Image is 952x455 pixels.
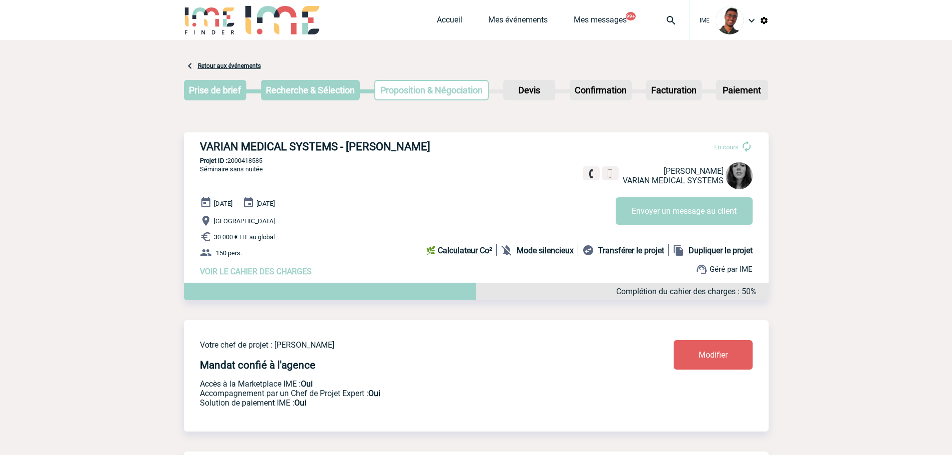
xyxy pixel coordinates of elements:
[700,17,710,24] span: IME
[616,197,753,225] button: Envoyer un message au client
[587,169,596,178] img: fixe.png
[200,267,312,276] a: VOIR LE CAHIER DES CHARGES
[184,157,769,164] p: 2000418585
[198,62,261,69] a: Retour aux événements
[517,246,574,255] b: Mode silencieux
[571,81,631,99] p: Confirmation
[200,398,615,408] p: Conformité aux process achat client, Prise en charge de la facturation, Mutualisation de plusieur...
[623,176,724,185] span: VARIAN MEDICAL SYSTEMS
[699,350,728,360] span: Modifier
[200,359,315,371] h4: Mandat confié à l'agence
[673,244,685,256] img: file_copy-black-24dp.png
[689,246,753,255] b: Dupliquer le projet
[200,165,263,173] span: Séminaire sans nuitée
[626,12,636,20] button: 99+
[714,143,739,151] span: En cours
[200,379,615,389] p: Accès à la Marketplace IME :
[368,389,380,398] b: Oui
[216,249,242,257] span: 150 pers.
[214,200,232,207] span: [DATE]
[717,81,767,99] p: Paiement
[200,389,615,398] p: Prestation payante
[574,15,627,29] a: Mes messages
[710,265,753,274] span: Géré par IME
[696,263,708,275] img: support.png
[664,166,724,176] span: [PERSON_NAME]
[488,15,548,29] a: Mes événements
[301,379,313,389] b: Oui
[426,244,497,256] a: 🌿 Calculateur Co²
[375,81,488,99] p: Proposition & Négociation
[214,217,275,225] span: [GEOGRAPHIC_DATA]
[184,6,236,34] img: IME-Finder
[200,140,500,153] h3: VARIAN MEDICAL SYSTEMS - [PERSON_NAME]
[726,162,753,189] img: 123115-0.jpg
[214,233,275,241] span: 30 000 € HT au global
[256,200,275,207] span: [DATE]
[606,169,615,178] img: portable.png
[504,81,554,99] p: Devis
[437,15,462,29] a: Accueil
[647,81,701,99] p: Facturation
[185,81,246,99] p: Prise de brief
[294,398,306,408] b: Oui
[200,157,227,164] b: Projet ID :
[426,246,492,255] b: 🌿 Calculateur Co²
[200,340,615,350] p: Votre chef de projet : [PERSON_NAME]
[716,6,744,34] img: 124970-0.jpg
[262,81,359,99] p: Recherche & Sélection
[598,246,664,255] b: Transférer le projet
